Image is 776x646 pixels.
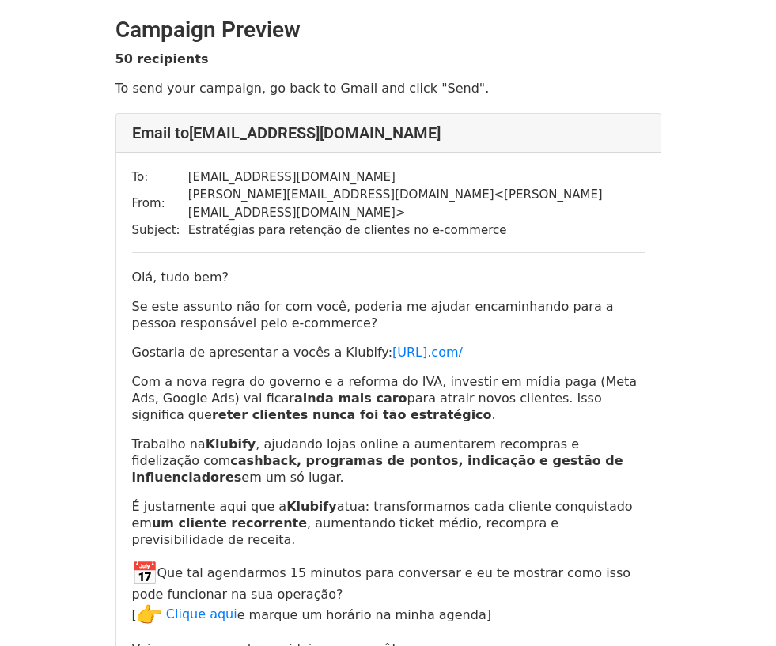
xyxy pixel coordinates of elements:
strong: ainda mais caro [294,391,407,406]
p: To send your campaign, go back to Gmail and click "Send". [115,80,661,96]
td: Estratégias para retenção de clientes no e-commerce [188,221,645,240]
img: 👉 [137,603,162,628]
strong: Klubify [206,436,256,451]
p: Olá, tudo bem? [132,269,645,285]
td: [PERSON_NAME][EMAIL_ADDRESS][DOMAIN_NAME] < [PERSON_NAME][EMAIL_ADDRESS][DOMAIN_NAME] > [188,186,645,221]
p: Trabalho na , ajudando lojas online a aumentarem recompras e fidelização com em um só lugar. [132,436,645,485]
td: Subject: [132,221,188,240]
td: [EMAIL_ADDRESS][DOMAIN_NAME] [188,168,645,187]
p: Se este assunto não for com você, poderia me ajudar encaminhando para a pessoa responsável pelo e... [132,298,645,331]
p: Com a nova regra do governo e a reforma do IVA, investir em mídia paga (Meta Ads, Google Ads) vai... [132,373,645,423]
td: To: [132,168,188,187]
strong: reter clientes nunca foi tão estratégico [212,407,492,422]
p: Gostaria de apresentar a vocês a Klubify: [132,344,645,361]
strong: um cliente recorrente [152,516,307,531]
td: From: [132,186,188,221]
b: Klubify [286,499,337,514]
p: Que tal agendarmos 15 minutos para conversar e eu te mostrar como isso pode funcionar na sua oper... [132,561,645,628]
strong: 50 recipients [115,51,209,66]
a: [URL].com/ [392,345,463,360]
h4: Email to [EMAIL_ADDRESS][DOMAIN_NAME] [132,123,645,142]
h2: Campaign Preview [115,17,661,43]
strong: cashback, programas de pontos, indicação e gestão de influenciadores [132,453,623,485]
p: É justamente aqui que a atua: transformamos cada cliente conquistado em , aumentando ticket médio... [132,498,645,548]
img: 📅 [132,561,157,586]
a: Clique aqui [166,606,237,621]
